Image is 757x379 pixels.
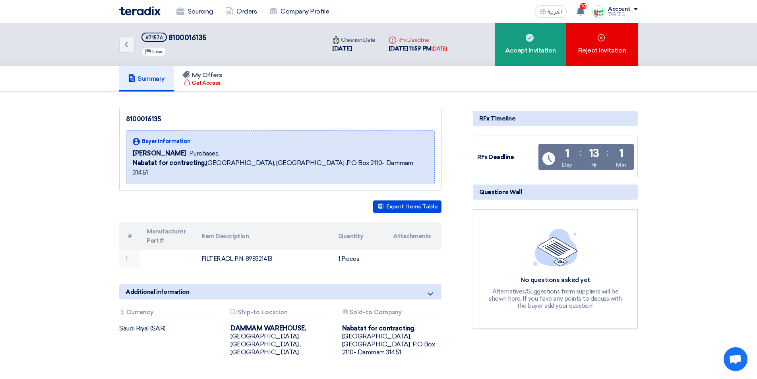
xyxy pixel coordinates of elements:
div: : [580,146,582,160]
div: [GEOGRAPHIC_DATA], [GEOGRAPHIC_DATA] ,[GEOGRAPHIC_DATA] [230,325,330,356]
a: My Offers Get Access [174,66,231,91]
img: Screenshot___1727703618088.png [592,5,605,18]
div: Get Access [184,79,220,87]
div: Ship-to Location [230,309,327,317]
b: Nabatat for contracting, [133,159,206,167]
span: Additional information [126,288,189,296]
div: 13 [589,148,599,159]
a: Company Profile [263,3,335,20]
div: RFx Deadline [477,153,537,162]
div: Accept Invitation [495,23,566,66]
span: [PERSON_NAME] [133,149,186,158]
td: 1 [119,250,140,268]
div: 1 [565,148,569,159]
div: Account [608,6,631,13]
div: Sold-to Company [342,309,438,317]
span: [GEOGRAPHIC_DATA], [GEOGRAPHIC_DATA] ,P.O Box 2110- Dammam 31451 [133,158,428,177]
h5: 8100016135 [141,33,206,43]
td: 1 Pieces [332,250,387,268]
div: [DATE] [332,44,376,53]
a: Sourcing [170,3,219,20]
div: Alternatives/Suggestions from suppliers will be shown here, If you have any points to discuss wit... [488,288,623,309]
div: Open chat [724,347,747,371]
img: Teradix logo [119,6,161,16]
a: Summary [119,66,174,91]
button: العربية [535,5,567,18]
th: Manufacturer Part # [140,222,195,250]
div: RFx Timeline [473,111,638,126]
th: Attachments [387,222,441,250]
span: Buyer Information [141,137,191,146]
div: TAREEQ [608,12,638,17]
div: Saudi Riyal (SAR) [119,325,219,332]
b: Nabatat for contracting, [342,325,415,332]
div: [DATE] 11:59 PM [389,44,447,53]
span: العربية [548,9,562,15]
div: Reject Invitation [566,23,638,66]
span: Questions Wall [479,188,522,196]
span: Purchases, [189,149,219,158]
div: Currency [119,309,215,317]
div: RFx Deadline [389,36,447,44]
div: Creation Date [332,36,376,44]
div: [GEOGRAPHIC_DATA], [GEOGRAPHIC_DATA] ,P.O Box 2110- Dammam 31451 [342,325,441,356]
div: 1 [619,148,623,159]
h5: My Offers [182,71,223,79]
div: : [607,146,609,160]
th: Quantity [332,222,387,250]
button: Export Items Table [373,200,441,213]
span: Low [152,49,163,54]
h5: Summary [128,75,165,83]
div: Min [616,161,626,169]
span: 10 [580,3,587,9]
div: No questions asked yet [488,276,623,284]
td: FILTER,ACL:P.N-898321413 [195,250,332,268]
th: # [119,222,140,250]
div: [DATE] [432,45,447,53]
img: empty_state_list.svg [533,229,578,266]
div: Hr [591,161,597,169]
div: #71576 [145,35,163,40]
div: Day [562,161,572,169]
b: DAMMAM WAREHOUSE, [230,325,306,332]
a: Orders [219,3,263,20]
span: 8100016135 [168,33,206,42]
div: 8100016135 [126,115,435,124]
th: Item Description [195,222,332,250]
